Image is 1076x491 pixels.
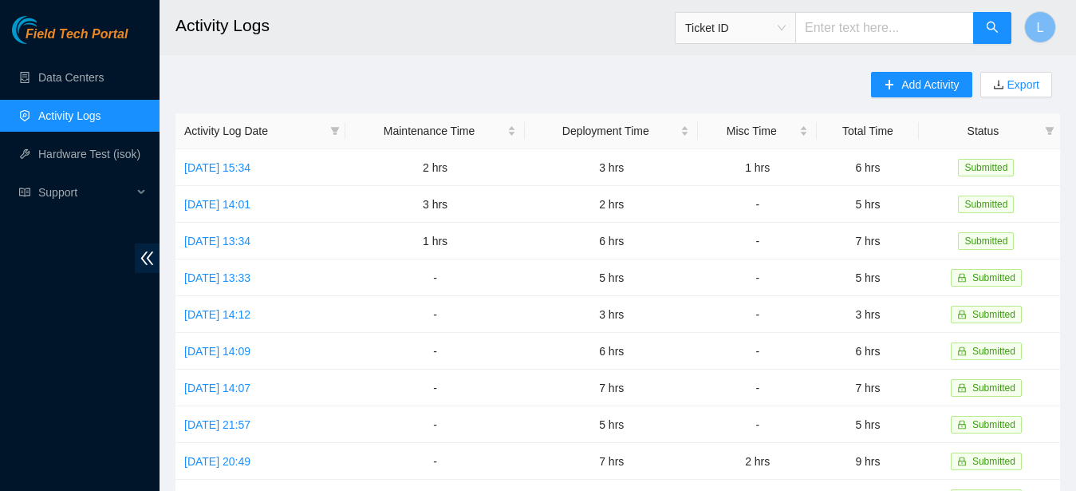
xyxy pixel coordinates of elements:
[525,296,698,333] td: 3 hrs
[817,113,919,149] th: Total Time
[525,443,698,480] td: 7 hrs
[12,16,81,44] img: Akamai Technologies
[330,126,340,136] span: filter
[38,109,101,122] a: Activity Logs
[972,272,1015,283] span: Submitted
[525,259,698,296] td: 5 hrs
[327,119,343,143] span: filter
[817,406,919,443] td: 5 hrs
[698,186,817,223] td: -
[184,308,250,321] a: [DATE] 14:12
[958,159,1014,176] span: Submitted
[525,149,698,186] td: 3 hrs
[26,27,128,42] span: Field Tech Portal
[184,198,250,211] a: [DATE] 14:01
[184,455,250,468] a: [DATE] 20:49
[957,273,967,283] span: lock
[817,443,919,480] td: 9 hrs
[12,29,128,49] a: Akamai TechnologiesField Tech Portal
[817,370,919,406] td: 7 hrs
[184,161,250,174] a: [DATE] 15:34
[1037,18,1044,38] span: L
[345,186,525,223] td: 3 hrs
[993,79,1004,92] span: download
[817,296,919,333] td: 3 hrs
[957,310,967,319] span: lock
[19,187,30,198] span: read
[698,223,817,259] td: -
[38,176,132,208] span: Support
[525,333,698,370] td: 6 hrs
[817,149,919,186] td: 6 hrs
[871,72,972,97] button: plusAdd Activity
[38,148,140,160] a: Hardware Test (isok)
[345,370,525,406] td: -
[345,406,525,443] td: -
[972,382,1015,394] span: Submitted
[1045,126,1054,136] span: filter
[972,309,1015,320] span: Submitted
[525,406,698,443] td: 5 hrs
[901,76,959,93] span: Add Activity
[525,186,698,223] td: 2 hrs
[1024,11,1056,43] button: L
[817,259,919,296] td: 5 hrs
[817,333,919,370] td: 6 hrs
[698,333,817,370] td: -
[698,149,817,186] td: 1 hrs
[698,406,817,443] td: -
[184,235,250,247] a: [DATE] 13:34
[795,12,974,44] input: Enter text here...
[184,418,250,431] a: [DATE] 21:57
[698,443,817,480] td: 2 hrs
[698,259,817,296] td: -
[685,16,786,40] span: Ticket ID
[972,456,1015,467] span: Submitted
[957,457,967,466] span: lock
[525,370,698,406] td: 7 hrs
[817,186,919,223] td: 5 hrs
[986,21,999,36] span: search
[957,346,967,356] span: lock
[958,232,1014,250] span: Submitted
[184,122,324,140] span: Activity Log Date
[345,259,525,296] td: -
[958,196,1014,213] span: Submitted
[972,346,1015,357] span: Submitted
[345,149,525,186] td: 2 hrs
[817,223,919,259] td: 7 hrs
[184,382,250,394] a: [DATE] 14:07
[957,420,967,430] span: lock
[957,383,967,393] span: lock
[345,296,525,333] td: -
[884,79,895,92] span: plus
[135,244,160,273] span: double-left
[698,370,817,406] td: -
[1004,78,1039,91] a: Export
[184,271,250,284] a: [DATE] 13:33
[928,122,1039,140] span: Status
[698,296,817,333] td: -
[973,12,1011,44] button: search
[525,223,698,259] td: 6 hrs
[345,333,525,370] td: -
[38,71,104,84] a: Data Centers
[184,345,250,358] a: [DATE] 14:09
[980,72,1052,97] button: downloadExport
[1042,119,1058,143] span: filter
[345,443,525,480] td: -
[972,419,1015,430] span: Submitted
[345,223,525,259] td: 1 hrs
